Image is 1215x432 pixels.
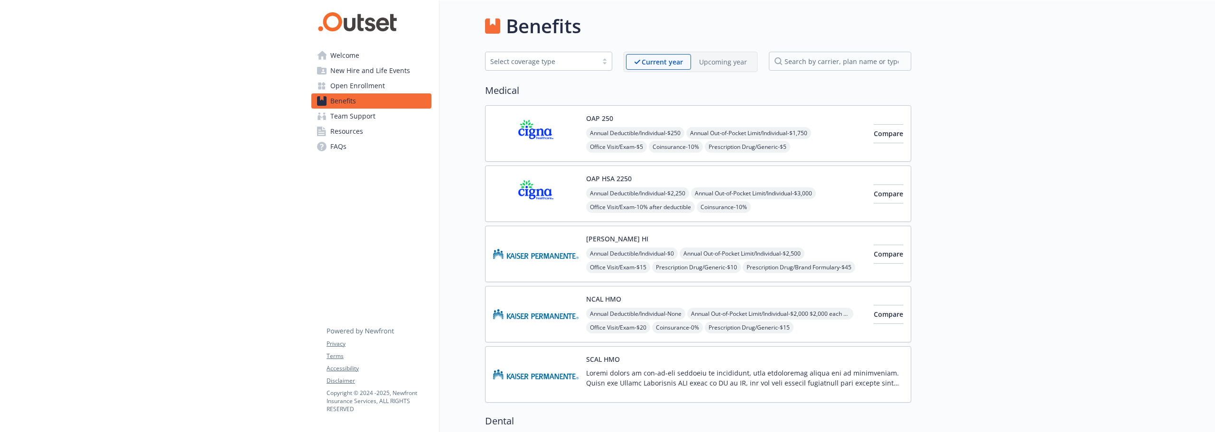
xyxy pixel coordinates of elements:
[330,78,385,93] span: Open Enrollment
[874,129,903,138] span: Compare
[874,124,903,143] button: Compare
[586,141,647,153] span: Office Visit/Exam - $5
[493,354,579,395] img: Kaiser Permanente Insurance Company carrier logo
[493,234,579,274] img: Kaiser Permanente of Hawaii carrier logo
[586,127,684,139] span: Annual Deductible/Individual - $250
[586,354,620,364] button: SCAL HMO
[493,174,579,214] img: CIGNA carrier logo
[586,322,650,333] span: Office Visit/Exam - $20
[586,201,695,213] span: Office Visit/Exam - 10% after deductible
[874,310,903,319] span: Compare
[311,139,431,154] a: FAQs
[311,48,431,63] a: Welcome
[330,139,346,154] span: FAQs
[311,63,431,78] a: New Hire and Life Events
[697,201,751,213] span: Coinsurance - 10%
[874,245,903,264] button: Compare
[586,261,650,273] span: Office Visit/Exam - $15
[586,308,685,320] span: Annual Deductible/Individual - None
[311,124,431,139] a: Resources
[327,377,431,385] a: Disclaimer
[330,48,359,63] span: Welcome
[874,305,903,324] button: Compare
[330,124,363,139] span: Resources
[874,184,903,203] button: Compare
[485,414,911,428] h2: Dental
[327,352,431,360] a: Terms
[311,93,431,109] a: Benefits
[485,83,911,98] h2: Medical
[687,308,853,320] span: Annual Out-of-Pocket Limit/Individual - $2,000 $2,000 each member in a family
[586,187,689,199] span: Annual Deductible/Individual - $2,250
[327,340,431,348] a: Privacy
[642,57,683,67] p: Current year
[586,294,621,304] button: NCAL HMO
[586,113,613,123] button: OAP 250
[330,93,356,109] span: Benefits
[586,234,648,244] button: [PERSON_NAME] HI
[705,322,794,333] span: Prescription Drug/Generic - $15
[769,52,911,71] input: search by carrier, plan name or type
[705,141,790,153] span: Prescription Drug/Generic - $5
[311,78,431,93] a: Open Enrollment
[490,56,593,66] div: Select coverage type
[652,322,703,333] span: Coinsurance - 0%
[493,294,579,334] img: Kaiser Permanente Insurance Company carrier logo
[327,364,431,373] a: Accessibility
[743,261,855,273] span: Prescription Drug/Brand Formulary - $45
[874,189,903,198] span: Compare
[691,187,816,199] span: Annual Out-of-Pocket Limit/Individual - $3,000
[327,389,431,413] p: Copyright © 2024 - 2025 , Newfront Insurance Services, ALL RIGHTS RESERVED
[330,63,410,78] span: New Hire and Life Events
[699,57,747,67] p: Upcoming year
[680,248,804,259] span: Annual Out-of-Pocket Limit/Individual - $2,500
[686,127,811,139] span: Annual Out-of-Pocket Limit/Individual - $1,750
[874,249,903,258] span: Compare
[493,113,579,154] img: CIGNA carrier logo
[311,109,431,124] a: Team Support
[506,12,581,40] h1: Benefits
[586,368,903,388] p: Loremi dolors am con-ad-eli seddoeiu te incididunt, utla etdoloremag aliqua eni ad minimveniam. Q...
[586,248,678,259] span: Annual Deductible/Individual - $0
[586,174,632,184] button: OAP HSA 2250
[330,109,375,124] span: Team Support
[652,261,741,273] span: Prescription Drug/Generic - $10
[649,141,703,153] span: Coinsurance - 10%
